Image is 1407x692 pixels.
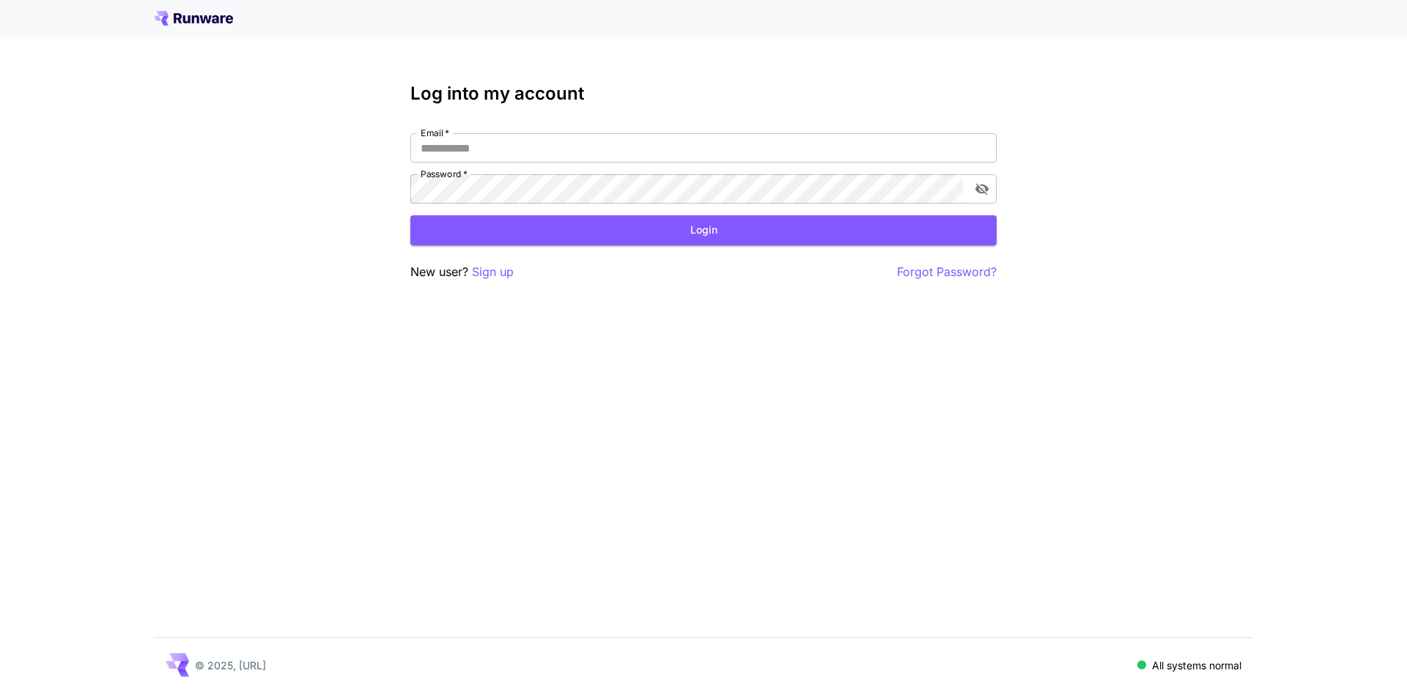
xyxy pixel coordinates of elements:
button: toggle password visibility [969,176,995,202]
button: Forgot Password? [897,263,997,281]
label: Password [421,168,468,180]
p: All systems normal [1152,658,1241,673]
p: New user? [410,263,514,281]
button: Sign up [472,263,514,281]
label: Email [421,127,449,139]
h3: Log into my account [410,83,997,104]
p: © 2025, [URL] [195,658,266,673]
button: Login [410,215,997,245]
